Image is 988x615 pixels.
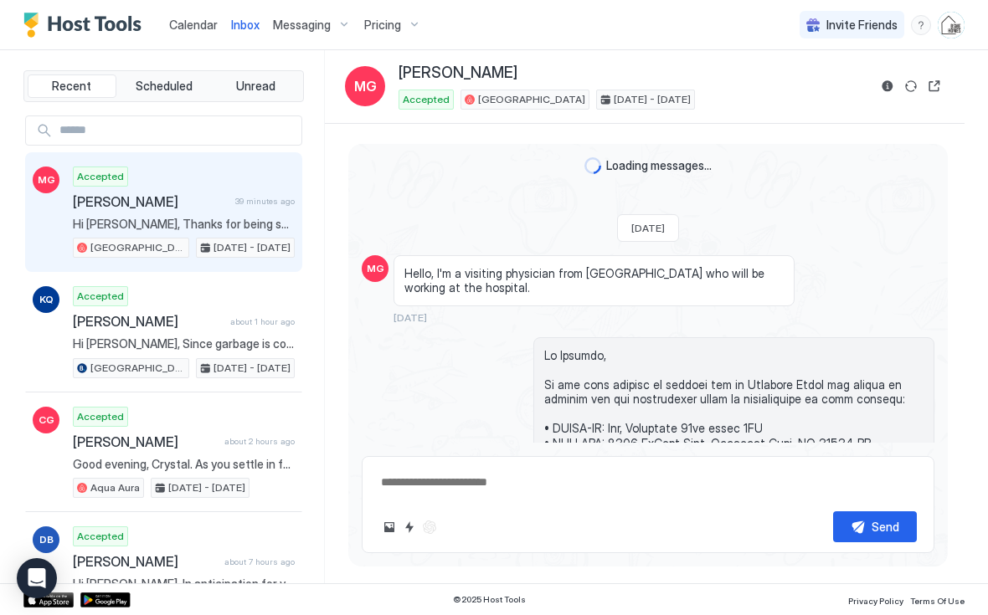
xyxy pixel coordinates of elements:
a: Google Play Store [80,592,131,607]
span: Messaging [273,18,331,33]
div: tab-group [23,70,304,102]
span: Hi [PERSON_NAME], In anticipation for your arrival at Serenity Sol on [DATE], there are some hous... [73,577,295,592]
div: loading [584,157,601,174]
span: [DATE] - [DATE] [214,361,291,376]
span: Hello, I'm a visiting physician from [GEOGRAPHIC_DATA] who will be working at the hospital. [404,266,784,295]
div: User profile [938,12,965,38]
button: Quick reply [399,517,419,537]
button: Upload image [379,517,399,537]
span: Good evening, Crystal. As you settle in for the night, we wanted to thank you again for selecting... [73,457,295,472]
span: Recent [52,79,91,94]
span: CG [39,413,54,428]
span: about 1 hour ago [230,316,295,327]
span: Scheduled [136,79,193,94]
span: [DATE] [631,222,665,234]
span: [PERSON_NAME] [399,64,517,83]
a: Privacy Policy [848,591,903,608]
button: Sync reservation [901,76,921,96]
span: © 2025 Host Tools [453,594,526,605]
a: App Store [23,592,74,607]
a: Inbox [231,16,260,33]
span: Loading messages... [606,158,712,173]
div: Send [872,518,899,536]
span: Hi [PERSON_NAME], Thanks for being such a great guest and taking good care of our home. We gladly... [73,217,295,232]
span: Inbox [231,18,260,32]
button: Open reservation [924,76,944,96]
span: Calendar [169,18,218,32]
a: Terms Of Use [910,591,965,608]
span: [PERSON_NAME] [73,313,224,330]
span: Pricing [364,18,401,33]
a: Calendar [169,16,218,33]
a: Host Tools Logo [23,13,149,38]
span: Hi [PERSON_NAME], Since garbage is collected for [GEOGRAPHIC_DATA] every [DATE] morning, would yo... [73,336,295,351]
span: Accepted [77,409,124,424]
span: [PERSON_NAME] [73,433,218,450]
span: about 2 hours ago [224,436,295,447]
span: Invite Friends [826,18,898,33]
span: [PERSON_NAME] [73,553,218,570]
span: [DATE] - [DATE] [614,92,691,107]
button: Send [833,511,917,542]
span: about 7 hours ago [224,556,295,567]
span: Terms Of Use [910,596,965,606]
span: [GEOGRAPHIC_DATA] [90,361,185,376]
span: Accepted [403,92,450,107]
div: Open Intercom Messenger [17,558,57,598]
span: MG [354,76,377,96]
span: 39 minutes ago [235,196,295,207]
span: KQ [39,292,54,307]
span: [PERSON_NAME] [73,193,229,210]
input: Input Field [53,116,301,145]
span: Accepted [77,289,124,304]
span: [DATE] - [DATE] [168,480,245,495]
span: [GEOGRAPHIC_DATA] [478,92,585,107]
span: MG [38,172,55,187]
span: Accepted [77,529,124,544]
button: Scheduled [120,74,208,98]
span: [DATE] - [DATE] [214,240,291,255]
span: [DATE] [394,311,427,324]
button: Recent [28,74,116,98]
div: menu [911,15,931,35]
span: Unread [236,79,275,94]
button: Reservation information [877,76,898,96]
button: Unread [211,74,300,98]
span: Privacy Policy [848,596,903,606]
span: Aqua Aura [90,480,140,495]
span: [GEOGRAPHIC_DATA] [90,240,185,255]
span: Accepted [77,169,124,184]
span: DB [39,532,54,547]
span: MG [367,261,384,276]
